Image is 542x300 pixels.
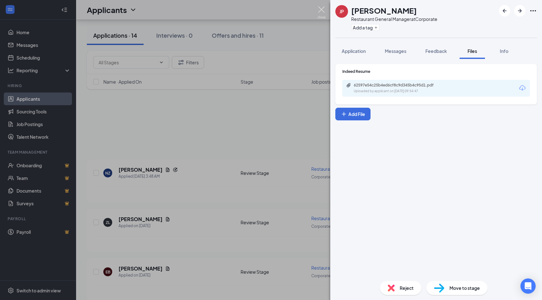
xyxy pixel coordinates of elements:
[354,89,449,94] div: Uploaded by applicant on [DATE] 09:54:47
[514,5,526,16] button: ArrowRight
[374,26,378,29] svg: Plus
[351,5,417,16] h1: [PERSON_NAME]
[341,111,347,117] svg: Plus
[529,7,537,15] svg: Ellipses
[501,7,508,15] svg: ArrowLeftNew
[425,48,447,54] span: Feedback
[468,48,477,54] span: Files
[335,108,371,120] button: Add FilePlus
[351,24,379,31] button: PlusAdd a tag
[516,7,524,15] svg: ArrowRight
[449,284,480,291] span: Move to stage
[385,48,406,54] span: Messages
[342,69,530,74] div: Indeed Resume
[339,8,344,15] div: JP
[354,83,442,88] div: 62597e54c25b4ed6cf8c9d345b4c95d1.pdf
[500,48,508,54] span: Info
[520,278,536,294] div: Open Intercom Messenger
[346,83,449,94] a: Paperclip62597e54c25b4ed6cf8c9d345b4c95d1.pdfUploaded by applicant on [DATE] 09:54:47
[400,284,414,291] span: Reject
[499,5,510,16] button: ArrowLeftNew
[342,48,366,54] span: Application
[351,16,437,22] div: Restaurant General Manager at Corporate
[346,83,351,88] svg: Paperclip
[519,84,526,92] svg: Download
